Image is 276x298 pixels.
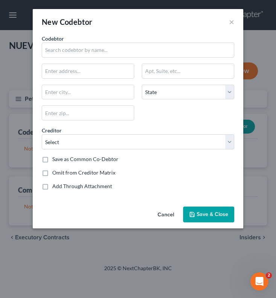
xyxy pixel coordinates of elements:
[52,182,112,190] label: Add Through Attachment
[183,207,234,222] button: Save & Close
[52,155,118,163] label: Save as Common Co-Debtor
[250,272,268,290] iframe: Intercom live chat
[60,17,93,26] span: Codebtor
[42,127,62,134] span: Creditor
[42,85,134,99] input: Enter city...
[197,211,228,217] span: Save & Close
[42,17,58,26] span: New
[42,35,64,42] span: Codebtor
[229,17,234,26] button: ×
[266,272,272,278] span: 2
[42,105,134,120] input: Enter zip...
[152,207,180,222] button: Cancel
[52,169,115,176] label: Omit from Creditor Matrix
[42,43,234,58] input: Search codebtor by name...
[142,64,234,78] input: Apt, Suite, etc...
[42,64,134,78] input: Enter address...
